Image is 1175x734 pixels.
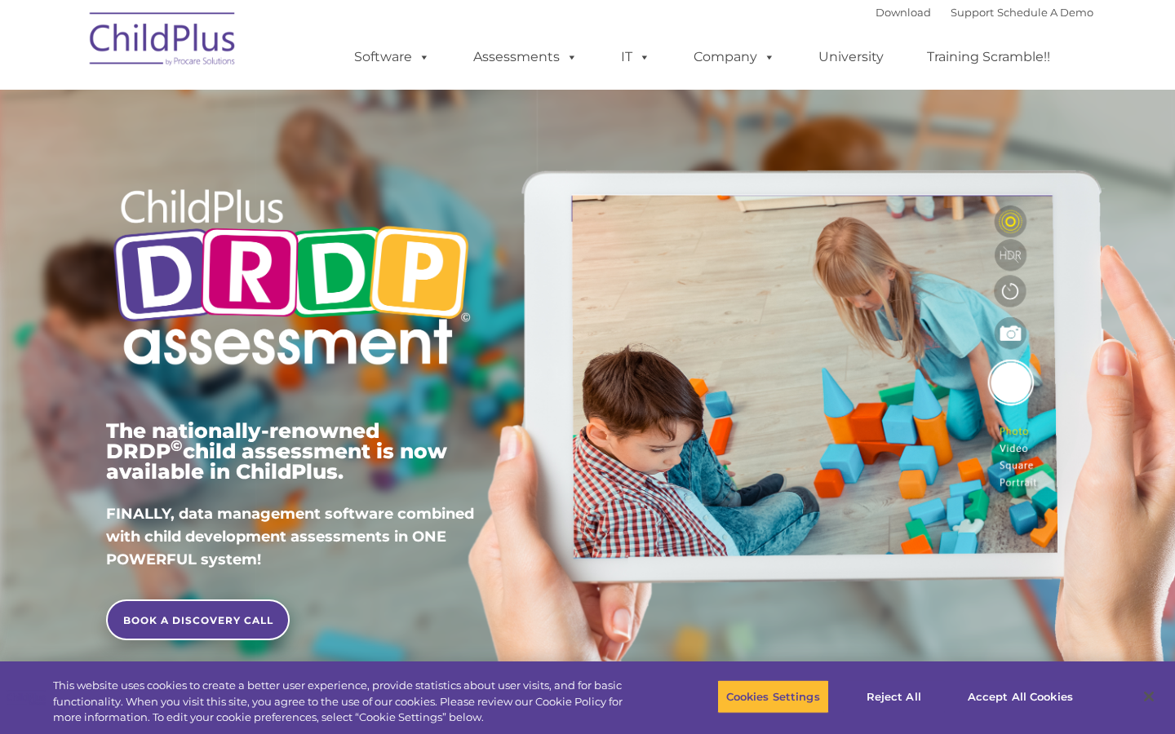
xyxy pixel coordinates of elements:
span: FINALLY, data management software combined with child development assessments in ONE POWERFUL sys... [106,505,474,568]
button: Cookies Settings [717,679,829,714]
a: Download [876,6,931,19]
button: Close [1131,679,1167,714]
button: Reject All [843,679,945,714]
sup: © [171,436,183,455]
img: Copyright - DRDP Logo Light [106,167,477,392]
a: Support [951,6,994,19]
a: Training Scramble!! [911,41,1066,73]
a: IT [605,41,667,73]
div: This website uses cookies to create a better user experience, provide statistics about user visit... [53,678,646,726]
font: | [876,6,1093,19]
button: Accept All Cookies [959,679,1082,714]
a: University [802,41,900,73]
a: Assessments [457,41,594,73]
span: The nationally-renowned DRDP child assessment is now available in ChildPlus. [106,418,447,484]
img: ChildPlus by Procare Solutions [82,1,245,82]
a: BOOK A DISCOVERY CALL [106,599,290,640]
a: Software [338,41,446,73]
a: Schedule A Demo [997,6,1093,19]
a: Company [677,41,791,73]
